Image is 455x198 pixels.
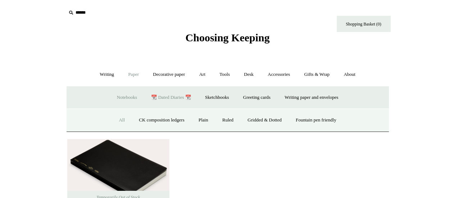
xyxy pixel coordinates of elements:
[237,65,260,84] a: Desk
[192,111,215,130] a: Plain
[193,65,212,84] a: Art
[241,111,288,130] a: Gridded & Dotted
[216,111,240,130] a: Ruled
[289,111,343,130] a: Fountain pen friendly
[145,88,197,107] a: 📆 Dated Diaries 📆
[122,65,145,84] a: Paper
[297,65,336,84] a: Gifts & Wrap
[93,65,120,84] a: Writing
[110,88,144,107] a: Notebooks
[146,65,191,84] a: Decorative paper
[185,37,269,42] a: Choosing Keeping
[213,65,236,84] a: Tools
[112,111,131,130] a: All
[337,16,391,32] a: Shopping Basket (0)
[337,65,362,84] a: About
[278,88,345,107] a: Writing paper and envelopes
[132,111,191,130] a: CK composition ledgers
[185,32,269,43] span: Choosing Keeping
[199,88,235,107] a: Sketchbooks
[237,88,277,107] a: Greeting cards
[261,65,296,84] a: Accessories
